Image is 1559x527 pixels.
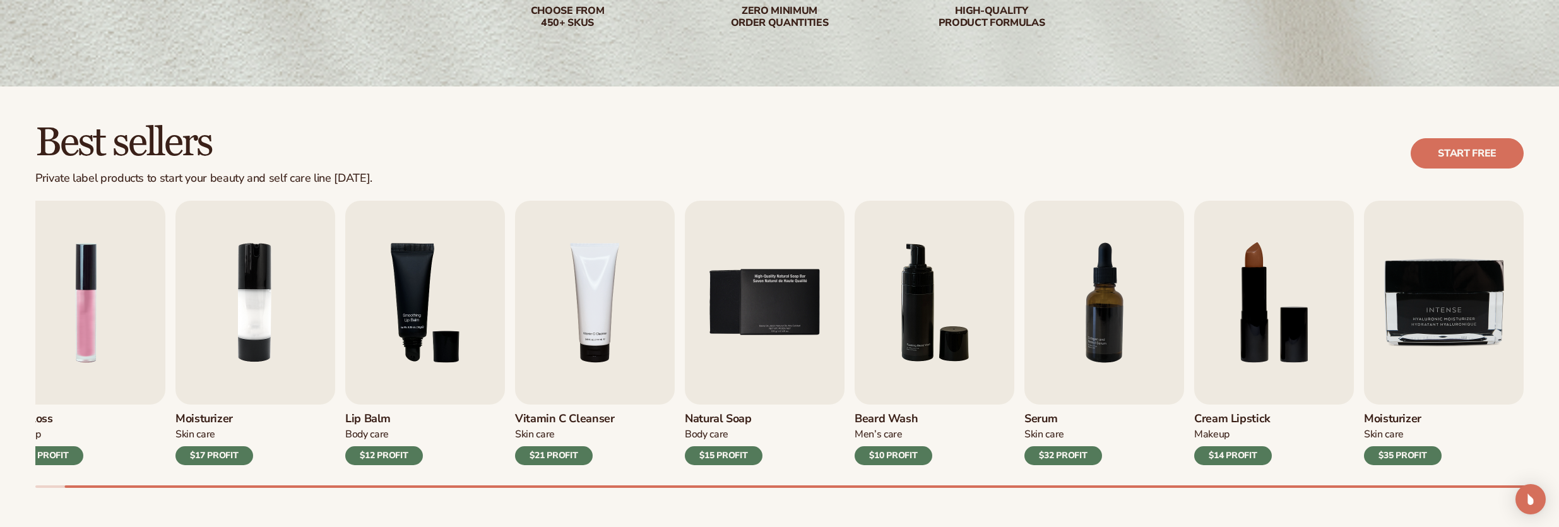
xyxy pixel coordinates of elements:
[175,412,253,426] h3: Moisturizer
[1194,201,1354,465] a: 8 / 9
[1411,138,1524,169] a: Start free
[685,412,762,426] h3: Natural Soap
[1364,428,1442,441] div: Skin Care
[855,428,932,441] div: Men’s Care
[175,428,253,441] div: Skin Care
[1194,446,1272,465] div: $14 PROFIT
[345,446,423,465] div: $12 PROFIT
[515,201,675,465] a: 4 / 9
[345,428,423,441] div: Body Care
[855,446,932,465] div: $10 PROFIT
[685,201,845,465] a: 5 / 9
[1194,412,1272,426] h3: Cream Lipstick
[515,412,615,426] h3: Vitamin C Cleanser
[1024,201,1184,465] a: 7 / 9
[685,428,762,441] div: Body Care
[1194,428,1272,441] div: Makeup
[345,201,505,465] a: 3 / 9
[6,428,83,441] div: Makeup
[175,201,335,465] a: 2 / 9
[345,412,423,426] h3: Lip Balm
[855,412,932,426] h3: Beard Wash
[1364,201,1524,465] a: 9 / 9
[1024,428,1102,441] div: Skin Care
[855,201,1014,465] a: 6 / 9
[1024,446,1102,465] div: $32 PROFIT
[699,5,860,29] div: Zero minimum order quantities
[487,5,648,29] div: Choose from 450+ Skus
[685,446,762,465] div: $15 PROFIT
[6,446,83,465] div: $16 PROFIT
[6,201,165,465] a: 1 / 9
[1515,484,1546,514] div: Open Intercom Messenger
[911,5,1072,29] div: High-quality product formulas
[1364,446,1442,465] div: $35 PROFIT
[35,172,372,186] div: Private label products to start your beauty and self care line [DATE].
[6,412,83,426] h3: Lip Gloss
[35,122,372,164] h2: Best sellers
[1364,412,1442,426] h3: Moisturizer
[175,446,253,465] div: $17 PROFIT
[515,446,593,465] div: $21 PROFIT
[1024,412,1102,426] h3: Serum
[515,428,615,441] div: Skin Care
